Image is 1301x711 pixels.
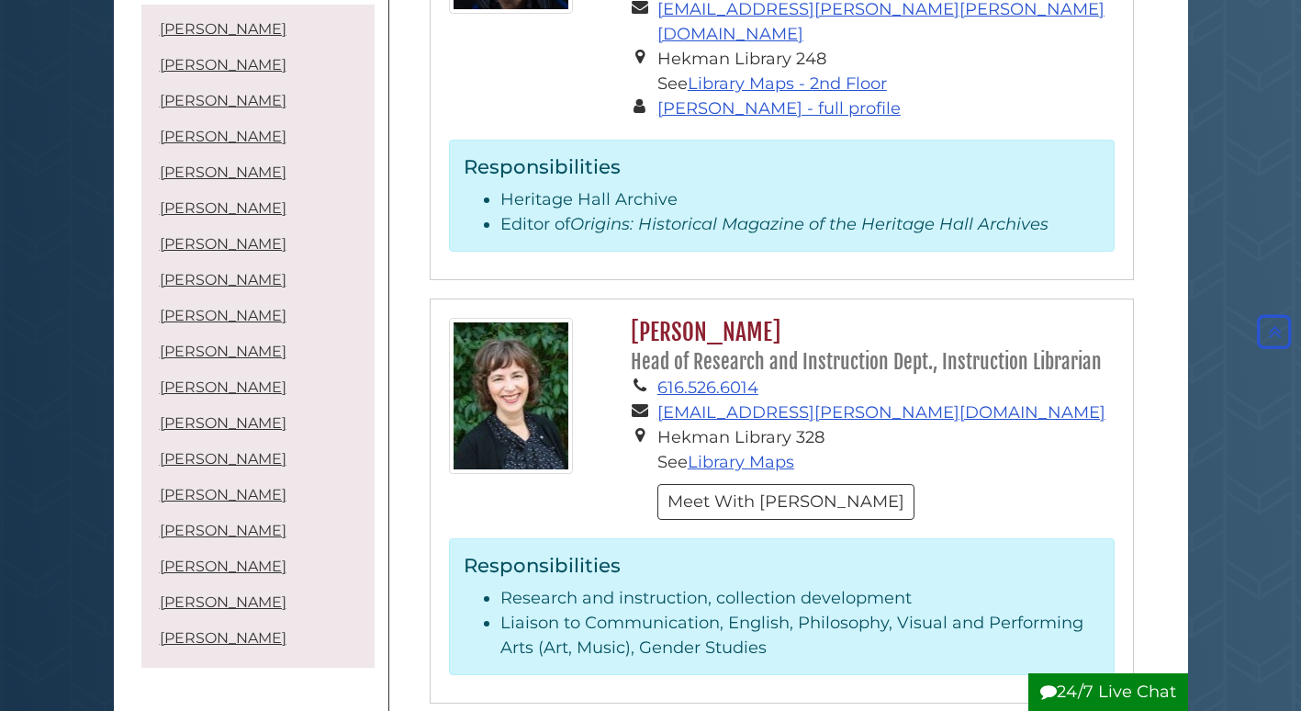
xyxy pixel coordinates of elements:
[500,212,1100,237] li: Editor of
[160,343,286,360] a: [PERSON_NAME]
[160,414,286,432] a: [PERSON_NAME]
[1028,673,1188,711] button: 24/7 Live Chat
[657,450,1115,475] li: See
[449,318,573,474] img: Sarah_Kolk_125x160.jpg
[570,214,1049,234] i: Origins: Historical Magazine of the Heritage Hall Archives
[160,629,286,647] a: [PERSON_NAME]
[500,586,1100,611] li: Research and instruction, collection development
[160,450,286,468] a: [PERSON_NAME]
[631,350,1102,374] small: Head of Research and Instruction Dept., Instruction Librarian
[657,98,901,118] a: [PERSON_NAME] - full profile
[1252,322,1296,343] a: Back to Top
[160,199,286,217] a: [PERSON_NAME]
[160,271,286,288] a: [PERSON_NAME]
[160,378,286,396] a: [PERSON_NAME]
[500,611,1100,660] li: Liaison to Communication, English, Philosophy, Visual and Performing Arts (Art, Music), Gender St...
[464,553,1100,577] h3: Responsibilities
[160,20,286,38] a: [PERSON_NAME]
[160,522,286,539] a: [PERSON_NAME]
[688,73,887,94] a: Library Maps - 2nd Floor
[160,307,286,324] a: [PERSON_NAME]
[464,154,1100,178] h3: Responsibilities
[160,164,286,181] a: [PERSON_NAME]
[160,486,286,503] a: [PERSON_NAME]
[657,425,1115,450] li: Hekman Library 328
[160,56,286,73] a: [PERSON_NAME]
[657,47,1115,96] li: Hekman Library 248 See
[160,235,286,253] a: [PERSON_NAME]
[160,92,286,109] a: [PERSON_NAME]
[160,558,286,575] a: [PERSON_NAME]
[160,128,286,145] a: [PERSON_NAME]
[688,452,794,472] a: Library Maps
[500,187,1100,212] li: Heritage Hall Archive
[657,484,914,520] button: Meet With [PERSON_NAME]
[622,318,1114,376] h2: [PERSON_NAME]
[657,378,758,398] a: 616.526.6014
[657,402,1105,423] a: [EMAIL_ADDRESS][PERSON_NAME][DOMAIN_NAME]
[160,593,286,611] a: [PERSON_NAME]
